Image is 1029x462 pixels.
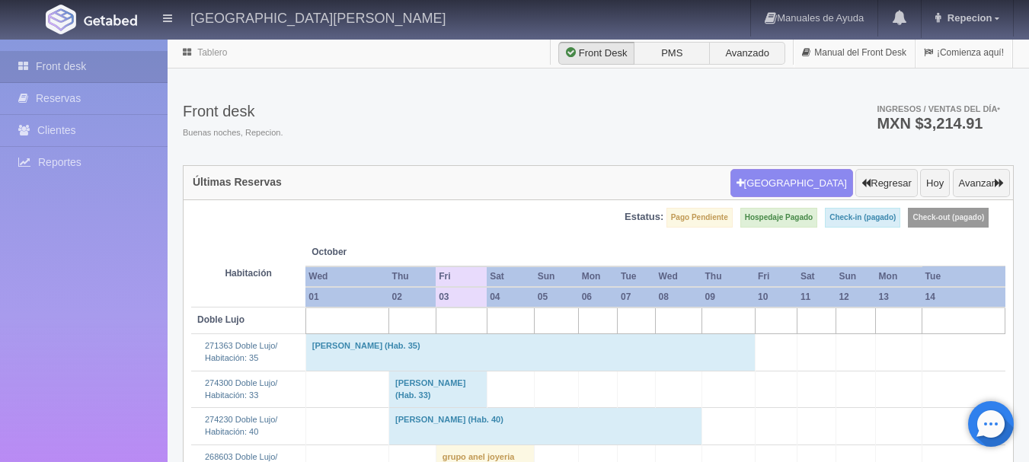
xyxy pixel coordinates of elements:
th: 09 [702,287,756,307]
a: 274300 Doble Lujo/Habitación: 33 [205,378,277,400]
h3: Front desk [183,103,283,119]
th: 11 [797,287,836,307]
img: Getabed [84,14,137,26]
th: 10 [755,287,797,307]
th: Sat [487,266,535,287]
span: Repecion [944,12,992,24]
h4: Últimas Reservas [193,177,282,188]
button: Hoy [920,169,950,198]
th: Tue [618,266,656,287]
th: 05 [535,287,579,307]
img: Getabed [46,5,76,34]
span: Ingresos / Ventas del día [877,104,1000,113]
h3: MXN $3,214.91 [877,116,1000,131]
label: Avanzado [709,42,785,65]
th: Mon [579,266,618,287]
th: Sun [836,266,875,287]
a: 274230 Doble Lujo/Habitación: 40 [205,415,277,436]
th: Fri [755,266,797,287]
th: Tue [922,266,1005,287]
th: 06 [579,287,618,307]
a: 271363 Doble Lujo/Habitación: 35 [205,341,277,362]
th: 08 [656,287,702,307]
label: Pago Pendiente [666,208,733,228]
label: Hospedaje Pagado [740,208,817,228]
th: Thu [389,266,436,287]
th: 02 [389,287,436,307]
th: 14 [922,287,1005,307]
th: Fri [436,266,487,287]
th: 03 [436,287,487,307]
a: ¡Comienza aquí! [916,38,1012,68]
strong: Habitación [225,268,271,279]
th: 01 [305,287,388,307]
th: 07 [618,287,656,307]
button: [GEOGRAPHIC_DATA] [730,169,853,198]
td: [PERSON_NAME] (Hab. 40) [389,408,702,444]
b: Doble Lujo [197,314,244,325]
button: Avanzar [953,169,1010,198]
a: Tablero [197,47,227,58]
label: Front Desk [558,42,634,65]
span: October [312,246,430,259]
th: 04 [487,287,535,307]
label: Check-out (pagado) [908,208,989,228]
label: Estatus: [625,210,663,225]
th: Wed [305,266,388,287]
th: Mon [876,266,922,287]
h4: [GEOGRAPHIC_DATA][PERSON_NAME] [190,8,446,27]
td: [PERSON_NAME] (Hab. 35) [305,334,755,371]
label: PMS [634,42,710,65]
th: 12 [836,287,875,307]
button: Regresar [855,169,917,198]
a: Manual del Front Desk [794,38,915,68]
th: Thu [702,266,756,287]
label: Check-in (pagado) [825,208,900,228]
th: 13 [876,287,922,307]
th: Wed [656,266,702,287]
span: Buenas noches, Repecion. [183,127,283,139]
th: Sat [797,266,836,287]
td: [PERSON_NAME] (Hab. 33) [389,371,487,407]
th: Sun [535,266,579,287]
